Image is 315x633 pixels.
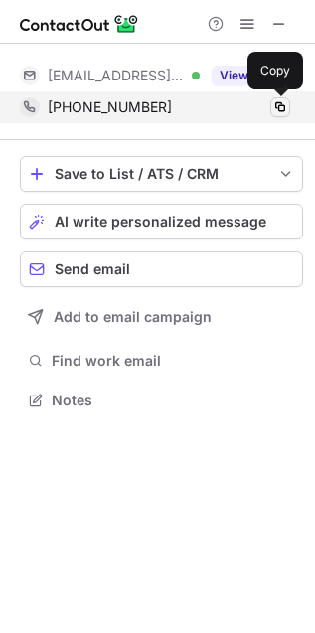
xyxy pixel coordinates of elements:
button: Add to email campaign [20,299,303,335]
button: Reveal Button [212,66,290,85]
span: [EMAIL_ADDRESS][DOMAIN_NAME] [48,67,185,84]
span: Send email [55,261,130,277]
img: ContactOut v5.3.10 [20,12,139,36]
span: AI write personalized message [55,214,266,230]
span: Notes [52,392,295,409]
span: [PHONE_NUMBER] [48,98,172,116]
div: Save to List / ATS / CRM [55,166,268,182]
span: Add to email campaign [54,309,212,325]
span: Find work email [52,352,295,370]
button: save-profile-one-click [20,156,303,192]
button: Notes [20,387,303,414]
button: AI write personalized message [20,204,303,239]
button: Send email [20,251,303,287]
button: Find work email [20,347,303,375]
